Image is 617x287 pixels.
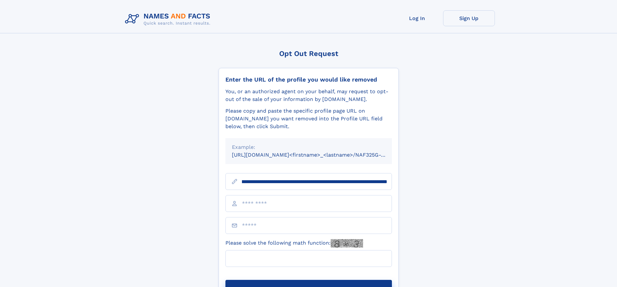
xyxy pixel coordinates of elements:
[122,10,216,28] img: Logo Names and Facts
[232,152,404,158] small: [URL][DOMAIN_NAME]<firstname>_<lastname>/NAF325G-xxxxxxxx
[443,10,495,26] a: Sign Up
[232,143,385,151] div: Example:
[219,50,399,58] div: Opt Out Request
[225,107,392,130] div: Please copy and paste the specific profile page URL on [DOMAIN_NAME] you want removed into the Pr...
[225,76,392,83] div: Enter the URL of the profile you would like removed
[225,88,392,103] div: You, or an authorized agent on your behalf, may request to opt-out of the sale of your informatio...
[225,239,363,248] label: Please solve the following math function:
[391,10,443,26] a: Log In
